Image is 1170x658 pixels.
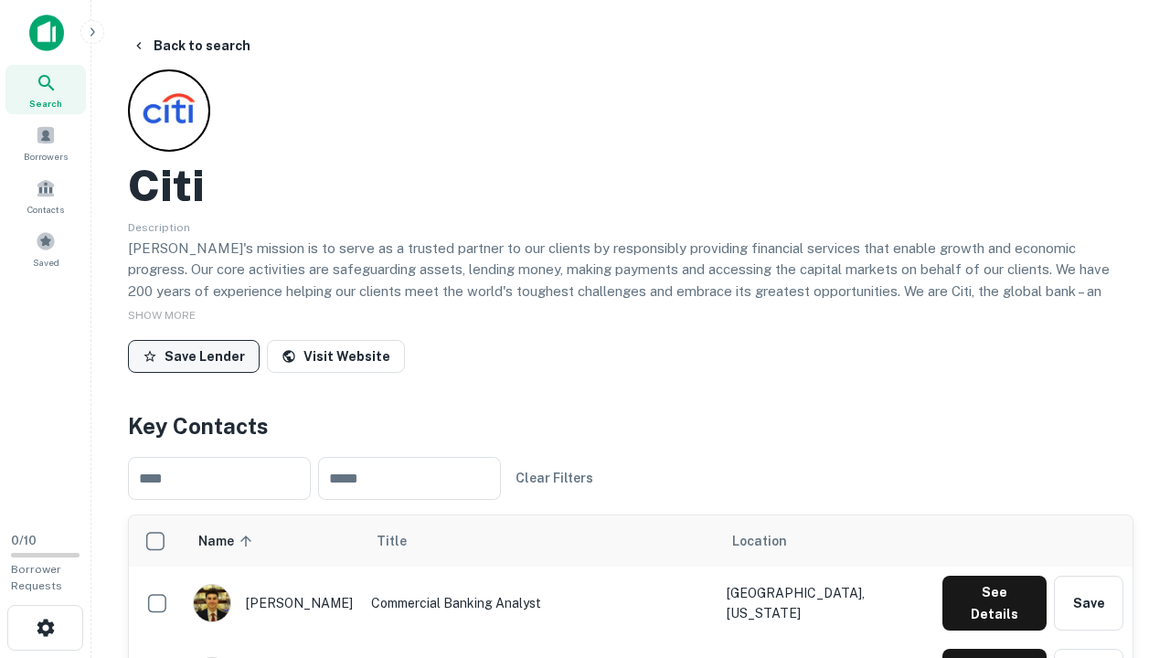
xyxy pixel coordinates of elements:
h2: Citi [128,159,205,212]
a: Borrowers [5,118,86,167]
button: Back to search [124,29,258,62]
span: Contacts [27,202,64,217]
a: Visit Website [267,340,405,373]
button: Save [1054,576,1123,631]
a: Contacts [5,171,86,220]
iframe: Chat Widget [1079,512,1170,600]
span: Name [198,530,258,552]
span: Search [29,96,62,111]
span: 0 / 10 [11,534,37,547]
button: Save Lender [128,340,260,373]
span: Borrower Requests [11,563,62,592]
h4: Key Contacts [128,409,1133,442]
th: Name [184,515,362,567]
button: Clear Filters [508,462,601,494]
div: [PERSON_NAME] [193,584,353,622]
th: Location [718,515,933,567]
img: 1753279374948 [194,585,230,621]
td: [GEOGRAPHIC_DATA], [US_STATE] [718,567,933,640]
span: Location [732,530,787,552]
th: Title [362,515,718,567]
span: SHOW MORE [128,309,196,322]
span: Borrowers [24,149,68,164]
button: See Details [942,576,1047,631]
span: Saved [33,255,59,270]
span: Description [128,221,190,234]
a: Saved [5,224,86,273]
td: Commercial Banking Analyst [362,567,718,640]
a: Search [5,65,86,114]
p: [PERSON_NAME]'s mission is to serve as a trusted partner to our clients by responsibly providing ... [128,238,1133,345]
span: Title [377,530,431,552]
img: capitalize-icon.png [29,15,64,51]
